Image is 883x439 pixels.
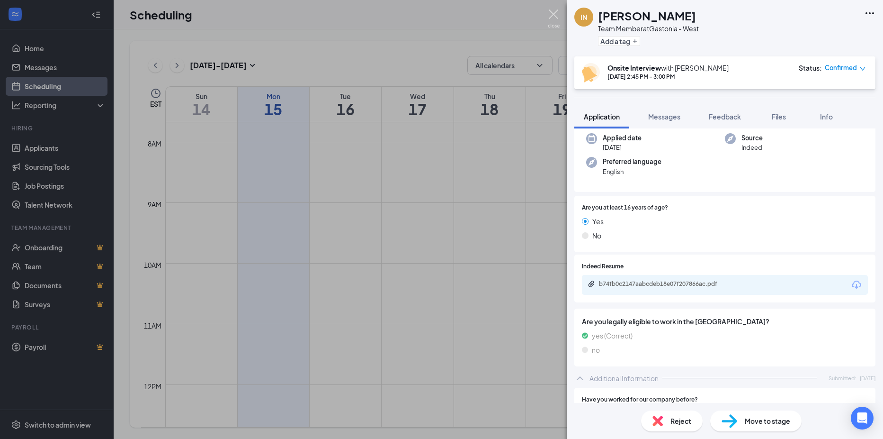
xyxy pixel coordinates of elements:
span: [DATE] [860,374,875,382]
span: Preferred language [603,157,661,166]
span: Yes [592,216,604,227]
div: IN [580,12,587,22]
svg: Download [851,279,862,291]
svg: Paperclip [588,280,595,288]
svg: Ellipses [864,8,875,19]
span: down [859,65,866,72]
div: with [PERSON_NAME] [607,63,729,73]
span: Application [584,112,620,121]
span: Reject [670,416,691,426]
div: Team Member at Gastonia - West [598,24,699,33]
span: yes (Correct) [592,330,633,341]
a: Paperclipb74fb0c2147aabcdeb18e07f207866ac.pdf [588,280,741,289]
span: [DATE] [603,143,642,152]
svg: ChevronUp [574,373,586,384]
span: Files [772,112,786,121]
div: b74fb0c2147aabcdeb18e07f207866ac.pdf [599,280,731,288]
span: Submitted: [829,374,856,382]
div: Additional Information [589,374,659,383]
button: PlusAdd a tag [598,36,640,46]
span: Confirmed [825,63,857,73]
div: Open Intercom Messenger [851,407,874,430]
span: Feedback [709,112,741,121]
span: no [592,345,600,355]
span: No [592,230,601,241]
span: Messages [648,112,680,121]
span: Indeed Resume [582,262,624,271]
div: Status : [799,63,822,73]
span: Applied date [603,133,642,143]
span: Info [820,112,833,121]
h1: [PERSON_NAME] [598,8,696,24]
svg: Plus [632,38,638,44]
span: Move to stage [745,416,790,426]
span: English [603,167,661,176]
span: Indeed [741,143,763,152]
span: Source [741,133,763,143]
div: [DATE] 2:45 PM - 3:00 PM [607,73,729,81]
span: Have you worked for our company before? [582,395,698,404]
span: Are you legally eligible to work in the [GEOGRAPHIC_DATA]? [582,316,868,327]
b: Onsite Interview [607,64,661,72]
span: Are you at least 16 years of age? [582,203,668,212]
